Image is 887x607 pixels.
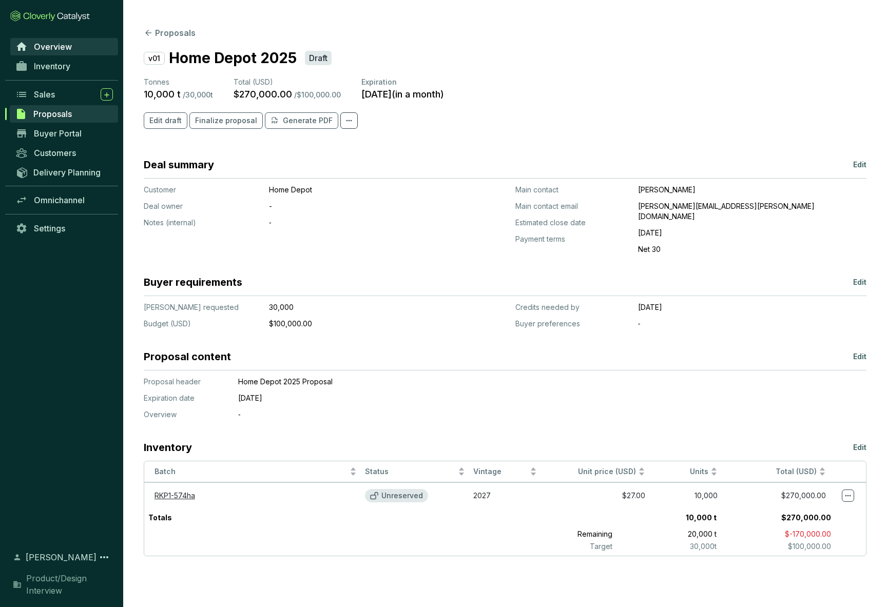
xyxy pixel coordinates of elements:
[144,77,213,87] p: Tonnes
[238,377,780,387] p: Home Depot 2025 Proposal
[144,88,181,100] p: 10,000 t
[34,89,55,100] span: Sales
[743,527,835,541] p: $-170,000.00
[169,47,297,69] p: Home Depot 2025
[473,467,528,477] span: Vintage
[34,195,85,205] span: Omnichannel
[26,572,113,597] span: Product/Design Interview
[10,164,118,181] a: Delivery Planning
[524,541,616,552] p: Target
[722,482,830,508] td: $270,000.00
[853,442,866,453] p: Edit
[144,52,165,65] p: v01
[309,53,327,64] p: Draft
[515,319,630,329] p: Buyer preferences
[269,319,445,329] p: $100,000.00
[469,461,542,482] th: Vintage
[155,467,348,477] span: Batch
[10,144,118,162] a: Customers
[269,302,445,312] p: 30,000
[515,302,630,312] p: Credits needed by
[269,185,445,195] p: Home Depot
[365,467,456,477] span: Status
[639,527,721,541] p: 20,000 t
[238,409,780,420] p: ‐
[144,349,231,364] h3: Proposal content
[238,393,780,403] p: [DATE]
[144,319,191,328] span: Budget (USD)
[515,201,630,211] p: Main contact email
[144,377,226,387] p: Proposal header
[381,491,423,500] p: Unreserved
[639,508,721,527] p: 10,000 t
[638,302,866,312] p: [DATE]
[638,228,866,238] p: [DATE]
[10,191,118,209] a: Omnichannel
[10,125,118,142] a: Buyer Portal
[776,467,817,476] span: Total (USD)
[144,409,226,420] p: Overview
[10,220,118,237] a: Settings
[144,508,176,527] p: Totals
[853,277,866,287] p: Edit
[649,461,722,482] th: Units
[234,77,273,86] span: Total (USD)
[638,319,866,329] p: ‐
[578,467,636,476] span: Unit price (USD)
[34,148,76,158] span: Customers
[361,77,444,87] p: Expiration
[144,185,261,195] p: Customer
[638,201,866,222] p: [PERSON_NAME][EMAIL_ADDRESS][PERSON_NAME][DOMAIN_NAME]
[144,440,192,455] h3: Inventory
[469,482,542,508] td: 2027
[149,115,182,126] span: Edit draft
[144,393,226,403] p: Expiration date
[361,88,444,100] p: [DATE] ( in a month )
[269,218,445,228] p: ‐
[639,541,721,552] p: 30,000 t
[189,112,263,129] button: Finalize proposal
[195,115,257,126] span: Finalize proposal
[26,551,97,563] span: [PERSON_NAME]
[34,42,72,52] span: Overview
[10,57,118,75] a: Inventory
[34,128,82,139] span: Buyer Portal
[183,90,213,100] p: / 30,000 t
[269,201,445,211] p: -
[144,218,261,228] p: Notes (internal)
[34,223,65,233] span: Settings
[144,275,242,289] h3: Buyer requirements
[653,467,708,477] span: Units
[361,461,469,482] th: Status
[155,491,195,500] a: RKP1-574ha
[234,88,292,100] p: $270,000.00
[515,234,630,244] p: Payment terms
[743,541,835,552] p: $100,000.00
[515,218,630,228] p: Estimated close date
[10,38,118,55] a: Overview
[144,112,187,129] button: Edit draft
[649,482,722,508] td: 10,000
[853,160,866,170] p: Edit
[144,27,196,39] button: Proposals
[144,461,361,482] th: Batch
[265,112,338,129] button: Generate PDF
[853,351,866,362] p: Edit
[33,109,72,119] span: Proposals
[524,527,616,541] p: Remaining
[515,185,630,195] p: Main contact
[294,90,341,100] p: / $100,000.00
[144,158,214,172] h3: Deal summary
[283,115,333,126] p: Generate PDF
[144,302,261,312] p: [PERSON_NAME] requested
[743,508,835,527] p: $270,000.00
[144,201,261,211] p: Deal owner
[638,185,866,195] p: [PERSON_NAME]
[10,86,118,103] a: Sales
[33,167,101,178] span: Delivery Planning
[10,105,118,123] a: Proposals
[541,482,649,508] td: $27.00
[638,244,866,254] p: Net 30
[34,61,70,71] span: Inventory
